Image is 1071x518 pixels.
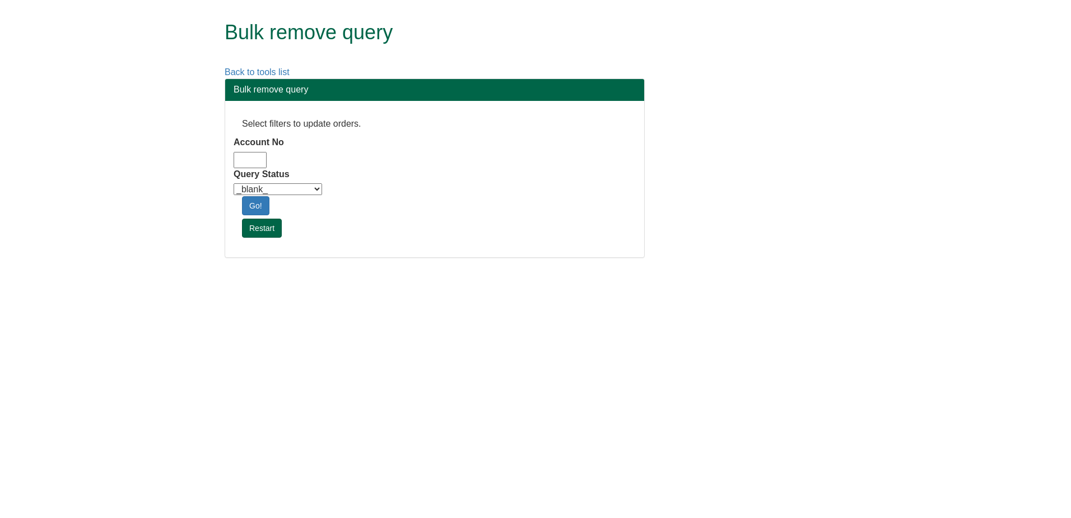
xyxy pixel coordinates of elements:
[234,85,636,95] h3: Bulk remove query
[225,67,290,77] a: Back to tools list
[242,196,269,215] a: Go!
[234,168,290,181] label: Query Status
[242,118,627,131] p: Select filters to update orders.
[242,219,282,238] a: Restart
[234,136,284,149] label: Account No
[225,21,821,44] h1: Bulk remove query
